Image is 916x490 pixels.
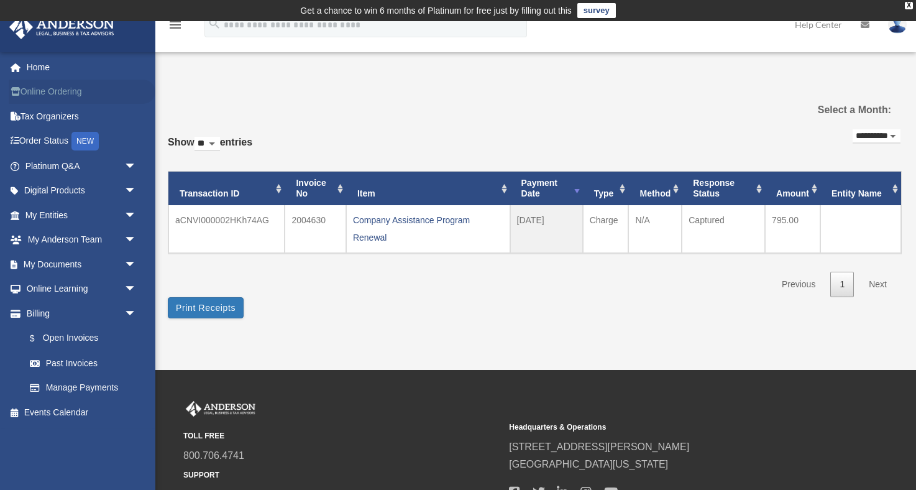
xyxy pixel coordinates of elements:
[628,205,682,253] td: N/A
[509,459,668,469] a: [GEOGRAPHIC_DATA][US_STATE]
[208,17,221,30] i: search
[905,2,913,9] div: close
[168,172,285,205] th: Transaction ID: activate to sort column ascending
[9,80,155,104] a: Online Ordering
[183,450,244,461] a: 800.706.4741
[124,301,149,326] span: arrow_drop_down
[765,205,820,253] td: 795.00
[9,301,155,326] a: Billingarrow_drop_down
[124,252,149,277] span: arrow_drop_down
[168,205,285,253] td: aCNVI000002HKh74AG
[682,172,765,205] th: Response Status: activate to sort column ascending
[300,3,572,18] div: Get a chance to win 6 months of Platinum for free just by filling out this
[9,55,155,80] a: Home
[682,205,765,253] td: Captured
[583,172,629,205] th: Type: activate to sort column ascending
[9,178,155,203] a: Digital Productsarrow_drop_down
[788,101,892,119] label: Select a Month:
[17,326,155,351] a: $Open Invoices
[168,297,244,318] button: Print Receipts
[9,252,155,277] a: My Documentsarrow_drop_down
[830,272,854,297] a: 1
[9,400,155,425] a: Events Calendar
[124,277,149,302] span: arrow_drop_down
[183,401,258,417] img: Anderson Advisors Platinum Portal
[71,132,99,150] div: NEW
[583,205,629,253] td: Charge
[509,441,689,452] a: [STREET_ADDRESS][PERSON_NAME]
[9,129,155,154] a: Order StatusNEW
[183,469,500,482] small: SUPPORT
[168,22,183,32] a: menu
[510,205,583,253] td: [DATE]
[195,137,220,151] select: Showentries
[285,205,346,253] td: 2004630
[859,272,896,297] a: Next
[183,430,500,443] small: TOLL FREE
[37,331,43,346] span: $
[353,211,503,246] div: Company Assistance Program Renewal
[9,104,155,129] a: Tax Organizers
[9,154,155,178] a: Platinum Q&Aarrow_drop_down
[510,172,583,205] th: Payment Date: activate to sort column ascending
[168,134,252,164] label: Show entries
[772,272,825,297] a: Previous
[9,228,155,252] a: My Anderson Teamarrow_drop_down
[124,154,149,179] span: arrow_drop_down
[17,376,155,400] a: Manage Payments
[285,172,346,205] th: Invoice No: activate to sort column ascending
[888,16,907,34] img: User Pic
[577,3,616,18] a: survey
[124,228,149,253] span: arrow_drop_down
[17,351,149,376] a: Past Invoices
[9,277,155,302] a: Online Learningarrow_drop_down
[628,172,682,205] th: Method: activate to sort column ascending
[6,15,118,39] img: Anderson Advisors Platinum Portal
[509,421,826,434] small: Headquarters & Operations
[820,172,901,205] th: Entity Name: activate to sort column ascending
[168,17,183,32] i: menu
[765,172,820,205] th: Amount: activate to sort column ascending
[9,203,155,228] a: My Entitiesarrow_drop_down
[346,172,510,205] th: Item: activate to sort column ascending
[124,178,149,204] span: arrow_drop_down
[124,203,149,228] span: arrow_drop_down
